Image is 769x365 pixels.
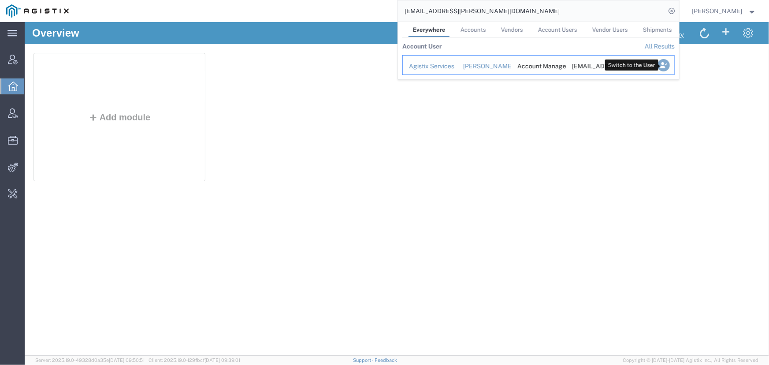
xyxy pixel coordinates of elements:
span: Shipments [643,26,672,33]
button: [PERSON_NAME] [692,6,757,16]
div: Active [626,62,646,71]
span: Vendor Users [592,26,628,33]
input: Search for shipment number, reference number [398,0,666,22]
div: Agistix Services [409,62,451,71]
span: Vendors [501,26,523,33]
a: Feedback [375,358,397,363]
button: Add module [61,90,129,100]
table: Search Results [402,37,679,79]
th: Account User [402,37,442,55]
a: View all account users found by criterion [645,43,675,50]
span: Server: 2025.19.0-49328d0a35e [35,358,145,363]
span: Account Users [538,26,577,33]
div: Account Manager [517,62,560,71]
span: Accounts [461,26,486,33]
span: Everywhere [413,26,446,33]
a: Support [353,358,375,363]
div: offline_notifications+abbott@agistix.com [572,62,614,71]
span: Copyright © [DATE]-[DATE] Agistix Inc., All Rights Reserved [623,357,758,364]
span: Client: 2025.19.0-129fbcf [149,358,240,363]
iframe: FS Legacy Container [25,22,769,356]
span: [DATE] 09:39:01 [204,358,240,363]
span: Jenneffer Jahraus [692,6,743,16]
img: logo [6,4,69,18]
div: Abbott Molecular [463,62,505,71]
span: [DATE] 09:50:51 [109,358,145,363]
